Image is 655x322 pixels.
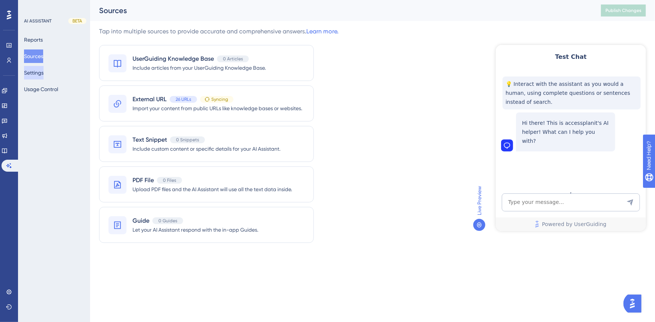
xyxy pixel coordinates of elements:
div: Sources [99,5,582,16]
span: 0 Guides [158,218,177,224]
div: Tap into multiple sources to provide accurate and comprehensive answers. [99,27,339,36]
iframe: UserGuiding AI Assistant [496,45,646,231]
button: Reports [24,33,43,46]
span: Include articles from your UserGuiding Knowledge Base. [133,63,266,72]
span: 26 URLs [176,96,191,102]
div: AI ASSISTANT [24,18,51,24]
span: Guide [133,216,149,225]
span: 0 Files [163,177,176,183]
button: Settings [24,66,44,79]
button: Sources [24,49,43,63]
span: Live Preview [475,186,484,215]
span: UserGuiding Knowledge Base [133,54,214,63]
span: 0 Articles [223,56,243,62]
button: Usage Control [24,82,58,96]
span: Syncing [211,96,228,102]
iframe: UserGuiding AI Assistant Launcher [623,292,646,315]
span: Text Snippet [133,135,167,144]
span: Import your content from public URLs like knowledge bases or websites. [133,104,302,113]
div: BETA [68,18,86,24]
span: 0 Snippets [176,137,199,143]
button: Publish Changes [601,4,646,16]
span: Let your AI Assistant respond with the in-app Guides. [133,225,258,234]
span: Include custom content or specific details for your AI Assistant. [133,144,280,153]
span: Publish Changes [605,7,641,13]
span: PDF File [133,176,154,185]
span: External URL [133,95,167,104]
span: Upload PDF files and the AI Assistant will use all the text data inside. [133,185,292,194]
span: Need Help? [18,2,47,11]
a: Learn more. [306,28,339,35]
